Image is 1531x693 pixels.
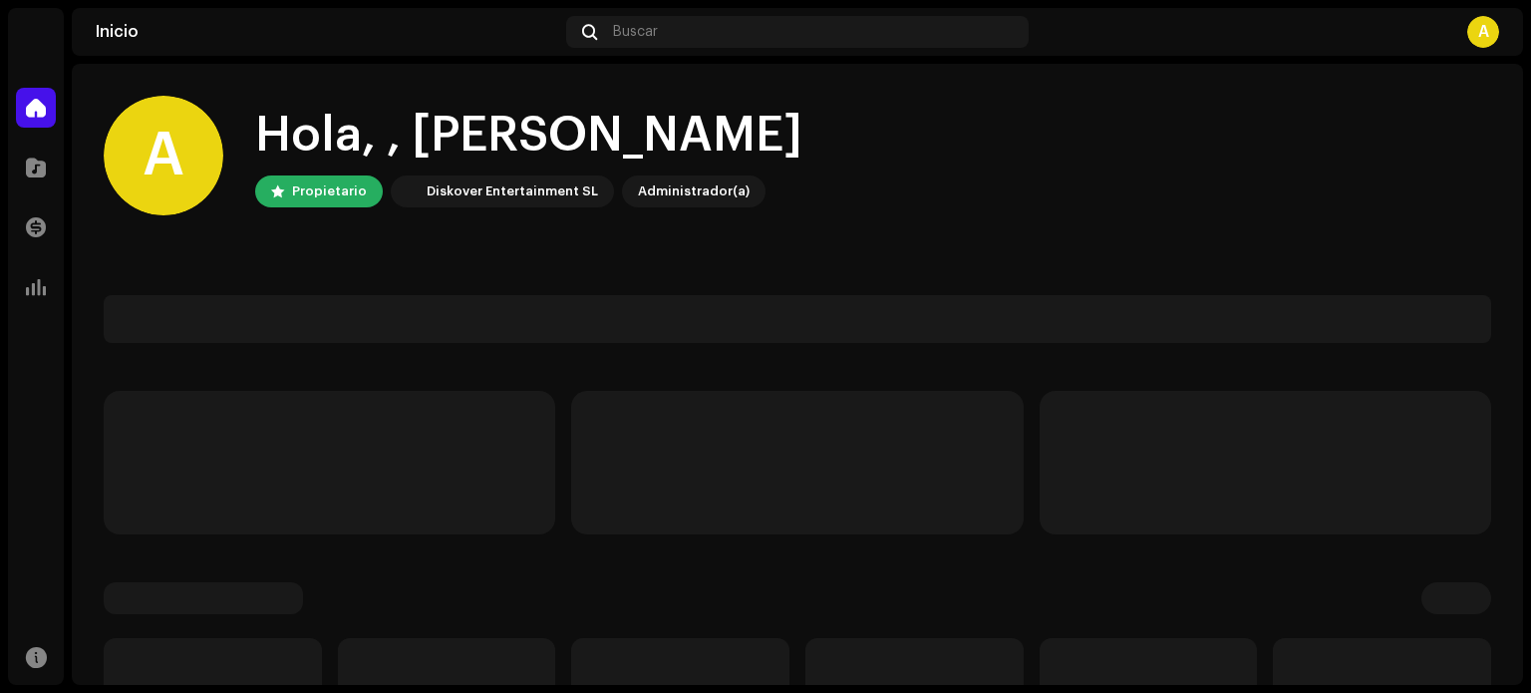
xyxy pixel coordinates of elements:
[395,179,419,203] img: 297a105e-aa6c-4183-9ff4-27133c00f2e2
[104,96,223,215] div: A
[427,179,598,203] div: Diskover Entertainment SL
[638,179,750,203] div: Administrador(a)
[1467,16,1499,48] div: A
[255,104,802,168] div: Hola, , [PERSON_NAME]
[613,24,658,40] span: Buscar
[292,179,367,203] div: Propietario
[96,24,558,40] div: Inicio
